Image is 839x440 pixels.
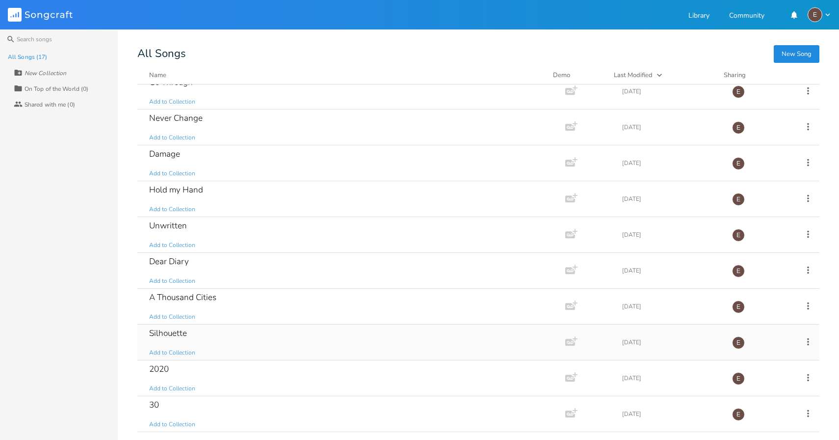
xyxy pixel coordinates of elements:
div: [DATE] [622,196,720,202]
div: All Songs (17) [8,54,47,60]
div: [DATE] [622,88,720,94]
div: 2020 [149,365,169,373]
div: Never Change [149,114,203,122]
div: A Thousand Cities [149,293,216,302]
div: edward [732,193,745,206]
div: edward [732,157,745,170]
div: edward [808,7,822,22]
span: Add to Collection [149,169,195,178]
span: Add to Collection [149,313,195,321]
div: [DATE] [622,232,720,238]
button: Last Modified [614,70,712,80]
div: Hold my Hand [149,186,203,194]
span: Add to Collection [149,349,195,357]
span: Add to Collection [149,241,195,249]
span: Add to Collection [149,205,195,214]
div: [DATE] [622,160,720,166]
div: Last Modified [614,71,653,80]
div: edward [732,372,745,385]
div: Sharing [724,70,783,80]
div: [DATE] [622,411,720,417]
div: edward [732,121,745,134]
div: edward [732,408,745,421]
span: Add to Collection [149,420,195,429]
div: Damage [149,150,180,158]
div: Name [149,71,166,80]
div: On Top of the World (0) [25,86,88,92]
div: [DATE] [622,375,720,381]
div: [DATE] [622,268,720,274]
a: Library [688,12,709,21]
span: Add to Collection [149,277,195,285]
span: Add to Collection [149,385,195,393]
button: New Song [774,45,819,63]
div: edward [732,265,745,277]
div: edward [732,301,745,313]
button: Name [149,70,541,80]
button: E [808,7,831,22]
div: [DATE] [622,303,720,309]
div: All Songs [137,49,819,58]
div: edward [732,85,745,98]
div: Demo [553,70,602,80]
div: 30 [149,401,159,409]
div: Unwritten [149,221,187,230]
span: Add to Collection [149,134,195,142]
span: Add to Collection [149,98,195,106]
div: edward [732,229,745,242]
div: New Collection [25,70,66,76]
div: [DATE] [622,124,720,130]
div: Silhouette [149,329,187,337]
div: [DATE] [622,339,720,345]
div: Dear Diary [149,257,189,266]
a: Community [729,12,764,21]
div: Shared with me (0) [25,102,75,108]
div: edward [732,336,745,349]
div: Go Through [149,78,193,86]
